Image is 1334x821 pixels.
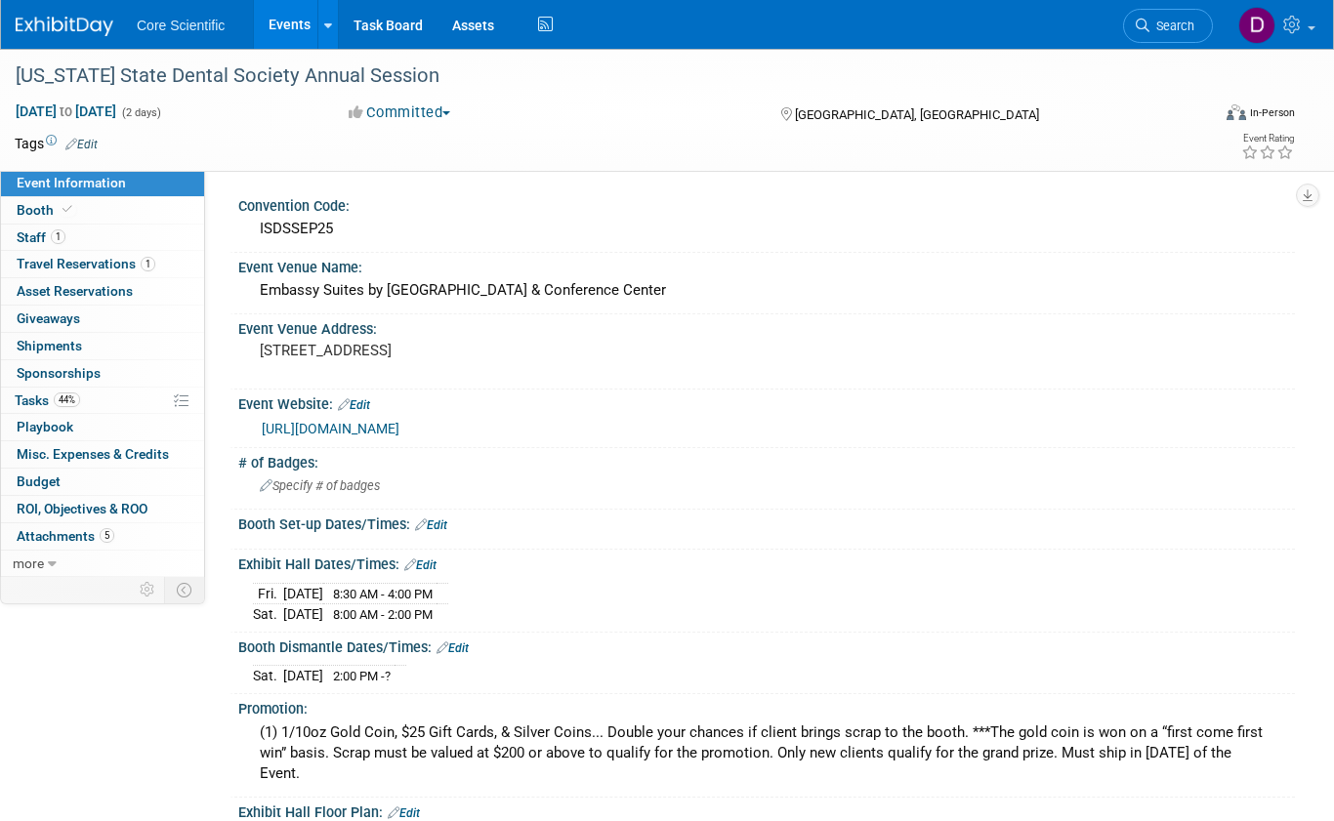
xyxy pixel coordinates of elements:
[262,421,399,436] a: [URL][DOMAIN_NAME]
[100,528,114,543] span: 5
[1,469,204,495] a: Budget
[1,333,204,359] a: Shipments
[17,229,65,245] span: Staff
[238,191,1295,216] div: Convention Code:
[253,604,283,625] td: Sat.
[1,441,204,468] a: Misc. Expenses & Credits
[1,306,204,332] a: Giveaways
[283,666,323,686] td: [DATE]
[17,338,82,353] span: Shipments
[63,204,72,215] i: Booth reservation complete
[17,419,73,434] span: Playbook
[15,134,98,153] td: Tags
[15,392,80,408] span: Tasks
[17,283,133,299] span: Asset Reservations
[1106,102,1296,131] div: Event Format
[1,496,204,522] a: ROI, Objectives & ROO
[388,806,420,820] a: Edit
[260,342,657,359] pre: [STREET_ADDRESS]
[1,170,204,196] a: Event Information
[17,256,155,271] span: Travel Reservations
[15,103,117,120] span: [DATE] [DATE]
[17,202,76,218] span: Booth
[238,390,1295,415] div: Event Website:
[17,175,126,190] span: Event Information
[238,448,1295,472] div: # of Badges:
[283,583,323,604] td: [DATE]
[333,607,433,622] span: 8:00 AM - 2:00 PM
[51,229,65,244] span: 1
[137,18,225,33] span: Core Scientific
[253,275,1280,306] div: Embassy Suites by [GEOGRAPHIC_DATA] & Conference Center
[1,388,204,414] a: Tasks44%
[54,392,80,407] span: 44%
[1249,105,1295,120] div: In-Person
[1,523,204,550] a: Attachments5
[131,577,165,602] td: Personalize Event Tab Strip
[1238,7,1275,44] img: Dan Boro
[17,528,114,544] span: Attachments
[795,107,1039,122] span: [GEOGRAPHIC_DATA], [GEOGRAPHIC_DATA]
[17,310,80,326] span: Giveaways
[385,669,391,683] span: ?
[253,666,283,686] td: Sat.
[1,251,204,277] a: Travel Reservations1
[1,360,204,387] a: Sponsorships
[16,17,113,36] img: ExhibitDay
[1123,9,1213,43] a: Search
[238,253,1295,277] div: Event Venue Name:
[260,478,380,493] span: Specify # of badges
[1,197,204,224] a: Booth
[9,59,1186,94] div: [US_STATE] State Dental Society Annual Session
[238,314,1295,339] div: Event Venue Address:
[65,138,98,151] a: Edit
[283,604,323,625] td: [DATE]
[1227,104,1246,120] img: Format-Inperson.png
[17,446,169,462] span: Misc. Expenses & Credits
[333,587,433,601] span: 8:30 AM - 4:00 PM
[1241,134,1294,144] div: Event Rating
[1149,19,1194,33] span: Search
[415,518,447,532] a: Edit
[17,501,147,516] span: ROI, Objectives & ROO
[17,473,61,489] span: Budget
[57,103,75,119] span: to
[120,106,161,119] span: (2 days)
[238,510,1295,535] div: Booth Set-up Dates/Times:
[253,583,283,604] td: Fri.
[338,398,370,412] a: Edit
[238,550,1295,575] div: Exhibit Hall Dates/Times:
[1,225,204,251] a: Staff1
[1,278,204,305] a: Asset Reservations
[253,718,1280,790] div: (1) 1/10oz Gold Coin, $25 Gift Cards, & Silver Coins... Double your chances if client brings scra...
[1,414,204,440] a: Playbook
[165,577,205,602] td: Toggle Event Tabs
[404,558,437,572] a: Edit
[17,365,101,381] span: Sponsorships
[342,103,458,123] button: Committed
[238,694,1295,718] div: Promotion:
[253,214,1280,244] div: ISDSSEP25
[437,641,469,655] a: Edit
[238,633,1295,658] div: Booth Dismantle Dates/Times:
[141,257,155,271] span: 1
[333,669,391,683] span: 2:00 PM -
[1,551,204,577] a: more
[13,555,44,571] span: more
